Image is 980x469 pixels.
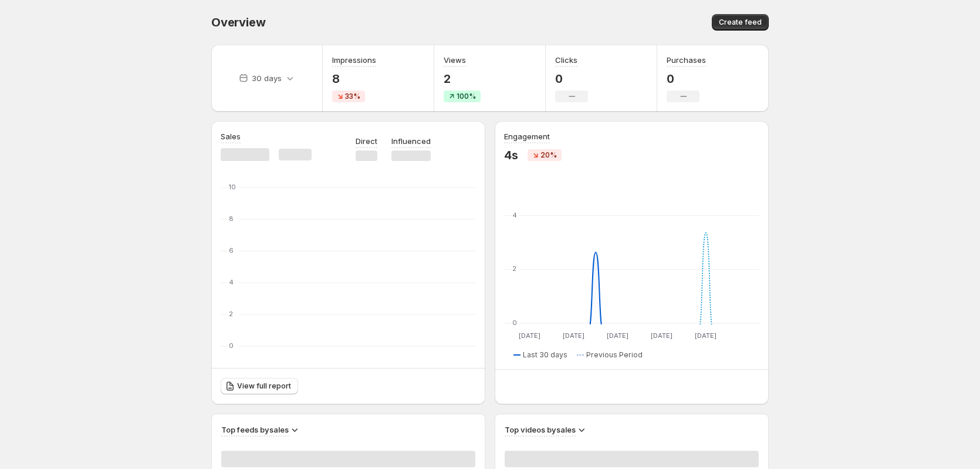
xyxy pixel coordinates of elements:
text: [DATE] [519,331,540,340]
p: 2 [444,72,481,86]
span: 20% [540,150,557,160]
h3: Impressions [332,54,376,66]
text: 0 [512,319,517,327]
text: 10 [229,183,236,191]
h3: Views [444,54,466,66]
h3: Top videos by sales [505,424,576,436]
p: 8 [332,72,376,86]
h3: Clicks [555,54,577,66]
a: View full report [221,378,298,394]
p: 30 days [252,72,282,84]
span: Previous Period [586,350,643,360]
h3: Sales [221,130,241,142]
text: [DATE] [651,331,673,340]
text: 2 [512,264,516,273]
span: 33% [345,92,360,101]
span: View full report [237,381,291,391]
text: 6 [229,246,234,254]
text: 2 [229,310,233,318]
span: Create feed [719,18,762,27]
text: 4 [512,211,517,219]
text: [DATE] [607,331,628,340]
h3: Top feeds by sales [221,424,289,436]
h3: Purchases [667,54,706,66]
span: Last 30 days [523,350,567,360]
text: 0 [229,341,234,350]
p: Direct [356,135,377,147]
text: [DATE] [563,331,584,340]
text: 8 [229,215,234,223]
text: 4 [229,278,234,286]
button: Create feed [712,14,769,31]
p: 0 [555,72,588,86]
span: 100% [457,92,476,101]
span: Overview [211,15,265,29]
h3: Engagement [504,130,550,142]
text: [DATE] [695,331,717,340]
p: 0 [667,72,706,86]
p: Influenced [391,135,431,147]
p: 4s [504,148,518,162]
